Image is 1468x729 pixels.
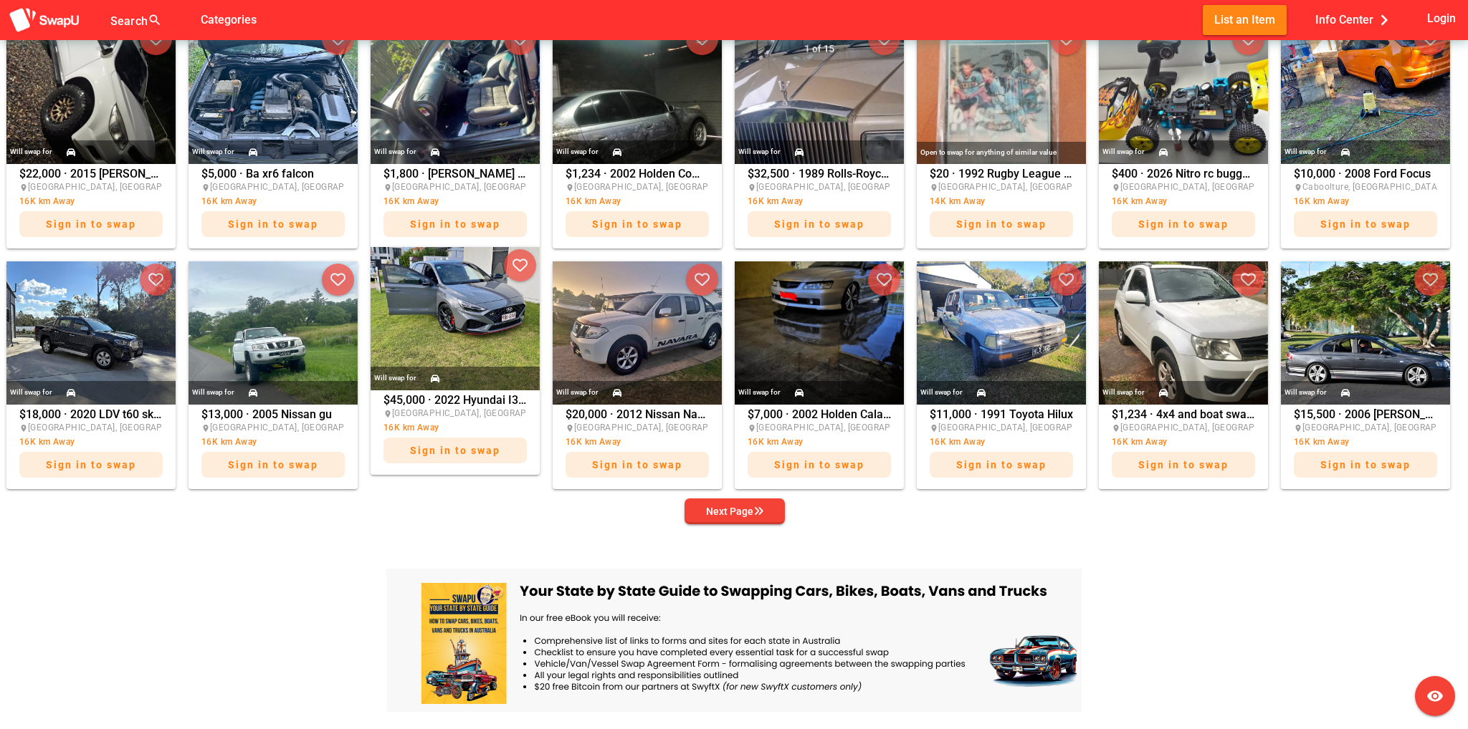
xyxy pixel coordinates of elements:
span: 16K km Away [1112,196,1167,206]
span: 16K km Away [566,437,621,447]
div: Will swap for [192,385,234,400]
i: place [748,424,756,433]
span: Sign in to swap [956,218,1047,230]
span: Info Center [1315,8,1395,32]
a: Categories [189,12,268,26]
span: [GEOGRAPHIC_DATA], [GEOGRAPHIC_DATA] [210,182,389,192]
span: Sign in to swap [956,459,1047,470]
span: [GEOGRAPHIC_DATA], [GEOGRAPHIC_DATA] [210,423,389,433]
img: nicholas.robertson%2Bfacebook%40swapu.com.au%2F2497422320637045%2F2497422320637045-photo-0.jpg [1281,261,1450,405]
button: Info Center [1304,5,1406,34]
span: 16K km Away [201,196,257,206]
span: Sign in to swap [410,445,500,456]
div: Will swap for [738,385,781,400]
span: [GEOGRAPHIC_DATA], [GEOGRAPHIC_DATA] [756,182,935,192]
span: 16K km Away [19,437,75,447]
i: place [566,424,574,433]
span: 16K km Away [1112,437,1167,447]
span: Login [1427,9,1456,28]
a: Will swap for$11,000 · 1991 Toyota Hilux[GEOGRAPHIC_DATA], [GEOGRAPHIC_DATA]16K km AwaySign in to... [913,261,1090,489]
span: Caboolture, [GEOGRAPHIC_DATA] [1302,182,1440,192]
div: $5,000 · Ba xr6 falcon [201,168,345,244]
a: Will swap for$45,000 · 2022 Hyundai I30n turbo[GEOGRAPHIC_DATA], [GEOGRAPHIC_DATA]16K km AwaySign... [367,261,543,489]
span: Categories [201,8,257,32]
div: Will swap for [10,385,52,400]
span: Sign in to swap [774,218,864,230]
div: $45,000 · 2022 Hyundai I30n turbo [383,395,527,470]
div: $10,000 · 2008 Ford Focus [1294,168,1437,244]
img: nicholas.robertson%2Bfacebook%40swapu.com.au%2F673842252013554%2F673842252013554-photo-0.jpg [371,247,540,390]
img: nicholas.robertson%2Bfacebook%40swapu.com.au%2F4015173168701184%2F4015173168701184-photo-0.jpg [917,261,1086,405]
div: Will swap for [192,144,234,160]
span: Sign in to swap [774,459,864,470]
span: [GEOGRAPHIC_DATA], [GEOGRAPHIC_DATA] [938,182,1117,192]
span: [GEOGRAPHIC_DATA], [GEOGRAPHIC_DATA] [392,408,571,418]
div: Will swap for [556,385,599,400]
div: $11,000 · 1991 Toyota Hilux [930,409,1073,485]
a: Will swap for$10,000 · 2008 Ford FocusCaboolture, [GEOGRAPHIC_DATA]16K km AwaySign in to swap [1277,21,1454,248]
span: Sign in to swap [228,459,318,470]
div: Will swap for [374,144,416,160]
span: [GEOGRAPHIC_DATA], [GEOGRAPHIC_DATA] [574,423,753,433]
span: 16K km Away [383,423,439,433]
div: $13,000 · 2005 Nissan gu [201,409,345,485]
span: 16K km Away [1294,196,1349,206]
img: nicholas.robertson%2Bfacebook%40swapu.com.au%2F1080654837567187%2F1080654837567187-photo-0.jpg [735,21,904,164]
span: Sign in to swap [410,218,500,230]
div: Will swap for [1102,385,1145,400]
a: Will swap for$1,234 · 2002 Holden Commodore[GEOGRAPHIC_DATA], [GEOGRAPHIC_DATA]16K km AwaySign in... [549,21,725,248]
span: Sign in to swap [1138,218,1229,230]
div: Will swap for [1284,385,1327,400]
i: place [1294,183,1302,192]
span: [GEOGRAPHIC_DATA], [GEOGRAPHIC_DATA] [28,423,206,433]
div: $15,500 · 2006 [PERSON_NAME] xr8 6speed auto [1294,409,1437,485]
div: $400 · 2026 Nitro rc buggy Hsp 18c 2 speed engine [1112,168,1255,244]
div: $22,000 · 2015 [PERSON_NAME] [PERSON_NAME] [US_STATE] [19,168,163,244]
img: nicholas.robertson%2Bfacebook%40swapu.com.au%2F758477576865249%2F758477576865249-photo-0.jpg [6,21,176,164]
i: place [1294,424,1302,433]
i: place [201,183,210,192]
span: Sign in to swap [1320,459,1411,470]
a: Will swap for$1,800 · [PERSON_NAME] falcon sedan read add[GEOGRAPHIC_DATA], [GEOGRAPHIC_DATA]16K ... [367,21,543,248]
a: Will swap for$22,000 · 2015 [PERSON_NAME] [PERSON_NAME] [US_STATE][GEOGRAPHIC_DATA], [GEOGRAPHIC_... [3,21,179,248]
button: Next Page [685,498,785,524]
span: Sign in to swap [228,218,318,230]
button: Categories [189,5,268,34]
a: Will swap for$5,000 · Ba xr6 falcon[GEOGRAPHIC_DATA], [GEOGRAPHIC_DATA]16K km AwaySign in to swap [185,21,361,248]
img: nicholas.robertson%2Bfacebook%40swapu.com.au%2F702354208890530%2F702354208890530-photo-0.jpg [189,261,358,405]
i: place [930,424,938,433]
i: visibility [1426,687,1444,705]
span: 14K km Away [930,196,985,206]
button: Login [1424,5,1459,32]
div: Will swap for [920,385,963,400]
img: nicholas.robertson%2Bfacebook%40swapu.com.au%2F678270614910304%2F678270614910304-photo-0.jpg [189,21,358,164]
button: List an Item [1203,5,1287,34]
img: nicholas.robertson%2Bfacebook%40swapu.com.au%2F1463193348206304%2F1463193348206304-photo-0.jpg [371,21,540,164]
div: Will swap for [10,144,52,160]
span: Sign in to swap [1138,459,1229,470]
span: [GEOGRAPHIC_DATA], [GEOGRAPHIC_DATA] [392,182,571,192]
img: nicholas.robertson%2Bfacebook%40swapu.com.au%2F610941351858176%2F610941351858176-photo-0.jpg [553,261,722,405]
i: place [566,183,574,192]
div: Will swap for [556,144,599,160]
div: $32,500 · 1989 Rolls-Royce Silver Spirit [748,168,891,244]
span: 16K km Away [19,196,75,206]
a: Open to swap for anything of similar value$20 · 1992 Rugby League Colourgram Card, Cronulla[GEOGR... [913,21,1090,248]
div: Next Page [706,503,763,520]
span: [GEOGRAPHIC_DATA], [GEOGRAPHIC_DATA] [574,182,753,192]
div: Open to swap for anything of similar value [917,142,1086,164]
span: 16K km Away [383,196,439,206]
span: [GEOGRAPHIC_DATA], [GEOGRAPHIC_DATA] [1120,423,1299,433]
span: Sign in to swap [1320,218,1411,230]
span: [GEOGRAPHIC_DATA], [GEOGRAPHIC_DATA] [1120,182,1299,192]
img: nicholas.robertson%2Bfacebook%40swapu.com.au%2F739685161753555%2F739685161753555-photo-0.jpg [1281,21,1450,164]
span: [GEOGRAPHIC_DATA], [GEOGRAPHIC_DATA] [28,182,206,192]
div: $20,000 · 2012 Nissan Navara STX 550 [566,409,709,485]
span: 16K km Away [1294,437,1349,447]
a: Will swap for$7,000 · 2002 Holden Calais[GEOGRAPHIC_DATA], [GEOGRAPHIC_DATA]16K km AwaySign in to... [731,261,907,489]
span: List an Item [1214,10,1275,29]
i: place [201,424,210,433]
span: [GEOGRAPHIC_DATA], [GEOGRAPHIC_DATA] [938,423,1117,433]
i: place [1112,183,1120,192]
div: $18,000 · 2020 LDV t60 sk8c luxe utility dual cab 4dr spts auto 6sp 4x4 890kg 2.8dt [19,409,163,485]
